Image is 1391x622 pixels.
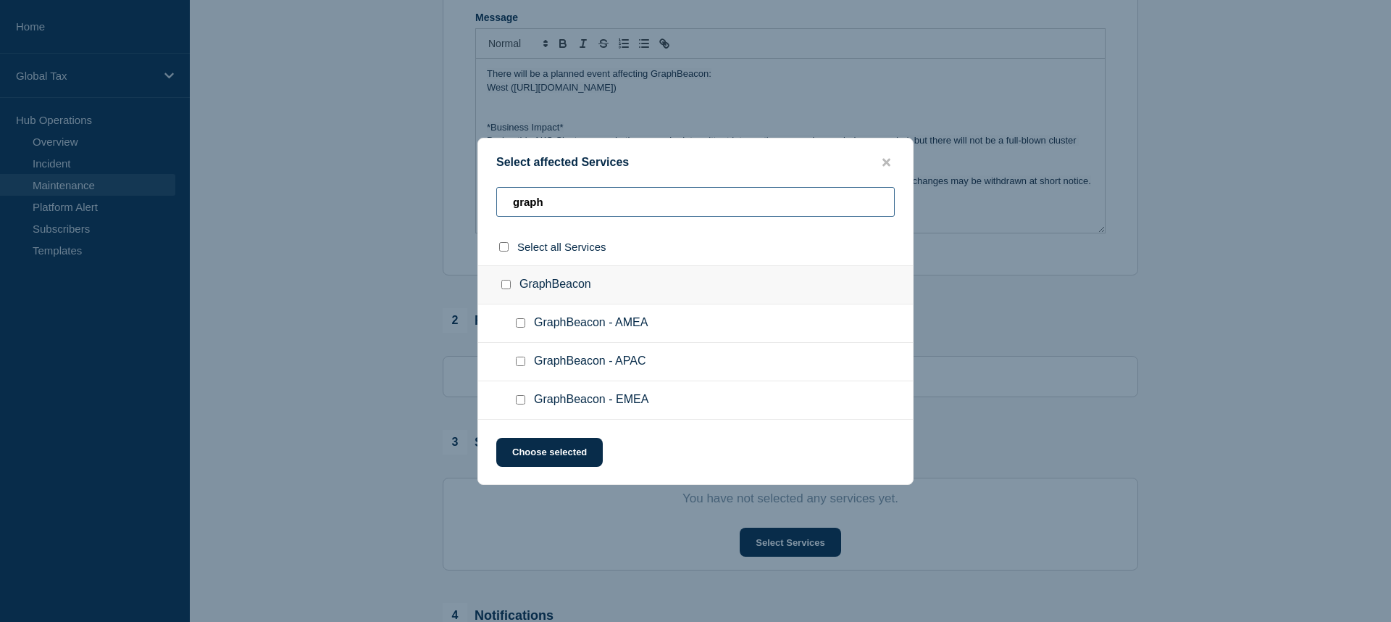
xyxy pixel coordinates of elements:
[501,280,511,289] input: GraphBeacon checkbox
[478,156,913,170] div: Select affected Services
[516,357,525,366] input: GraphBeacon - APAC checkbox
[496,187,895,217] input: Search
[517,241,606,253] span: Select all Services
[516,395,525,405] input: GraphBeacon - EMEA checkbox
[516,318,525,328] input: GraphBeacon - AMEA checkbox
[478,265,913,304] div: GraphBeacon
[534,354,646,369] span: GraphBeacon - APAC
[534,316,648,331] span: GraphBeacon - AMEA
[878,156,895,170] button: close button
[496,438,603,467] button: Choose selected
[534,393,648,407] span: GraphBeacon - EMEA
[499,242,509,252] input: select all checkbox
